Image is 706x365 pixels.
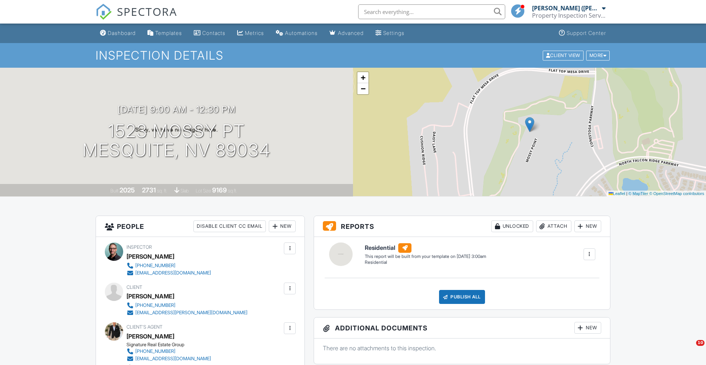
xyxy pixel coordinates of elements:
a: Support Center [556,26,609,40]
div: Client View [543,50,584,60]
div: [PHONE_NUMBER] [135,302,175,308]
span: Client's Agent [126,324,163,330]
div: Advanced [338,30,364,36]
span: 10 [696,340,705,346]
div: Signature Real Estate Group [126,342,217,348]
span: Lot Size [196,188,211,194]
div: [PERSON_NAME] [126,291,174,302]
a: [PHONE_NUMBER] [126,348,211,355]
div: [EMAIL_ADDRESS][DOMAIN_NAME] [135,270,211,276]
span: sq.ft. [228,188,237,194]
div: Residential [365,259,486,266]
a: Settings [372,26,407,40]
a: Zoom in [357,72,368,83]
div: This report will be built from your template on [DATE] 3:00am [365,254,486,259]
img: Marker [525,117,534,132]
a: Metrics [234,26,267,40]
a: Contacts [191,26,228,40]
div: [PERSON_NAME] ([PERSON_NAME] [532,4,600,12]
a: [EMAIL_ADDRESS][PERSON_NAME][DOMAIN_NAME] [126,309,247,316]
span: Built [110,188,118,194]
div: Attach [536,220,571,232]
div: [PHONE_NUMBER] [135,263,175,269]
a: [PERSON_NAME] [126,331,174,342]
div: Metrics [245,30,264,36]
div: Unlocked [491,220,533,232]
h3: Additional Documents [314,318,610,339]
div: Settings [383,30,404,36]
div: [EMAIL_ADDRESS][DOMAIN_NAME] [135,356,211,362]
div: 9169 [212,186,227,194]
a: © MapTiler [628,191,648,196]
h6: Residential [365,243,486,253]
a: [EMAIL_ADDRESS][DOMAIN_NAME] [126,355,211,362]
div: More [586,50,610,60]
span: | [626,191,627,196]
div: [PERSON_NAME] [126,251,174,262]
span: Inspector [126,244,152,250]
h1: 1523 Mossy Pt Mesquite, NV 89034 [82,121,271,160]
div: Contacts [202,30,225,36]
a: © OpenStreetMap contributors [649,191,704,196]
span: SPECTORA [117,4,177,19]
a: Templates [145,26,185,40]
h3: Reports [314,216,610,237]
a: Client View [542,52,585,58]
a: Dashboard [97,26,139,40]
a: Automations (Basic) [273,26,321,40]
div: Templates [155,30,182,36]
div: 2731 [142,186,156,194]
a: Advanced [327,26,367,40]
img: The Best Home Inspection Software - Spectora [96,4,112,20]
span: Client [126,284,142,290]
div: Disable Client CC Email [193,220,266,232]
h3: [DATE] 9:00 am - 12:30 pm [118,104,236,114]
input: Search everything... [358,4,505,19]
div: Dashboard [108,30,136,36]
a: Zoom out [357,83,368,94]
a: [PHONE_NUMBER] [126,302,247,309]
span: sq. ft. [157,188,167,194]
h1: Inspection Details [96,49,610,62]
p: There are no attachments to this inspection. [323,344,601,352]
div: Property Inspection Services, LLC [532,12,606,19]
div: New [269,220,296,232]
div: Automations [285,30,318,36]
div: [EMAIL_ADDRESS][PERSON_NAME][DOMAIN_NAME] [135,310,247,316]
span: slab [181,188,189,194]
iframe: Intercom live chat [681,340,699,358]
a: Leaflet [609,191,625,196]
div: New [574,220,601,232]
div: New [574,322,601,334]
div: Publish All [439,290,485,304]
span: − [361,84,366,93]
a: [PHONE_NUMBER] [126,262,211,269]
a: [EMAIL_ADDRESS][DOMAIN_NAME] [126,269,211,277]
div: Support Center [567,30,606,36]
a: SPECTORA [96,10,177,25]
h3: People [96,216,304,237]
div: [PHONE_NUMBER] [135,348,175,354]
div: 2025 [120,186,135,194]
span: + [361,73,366,82]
